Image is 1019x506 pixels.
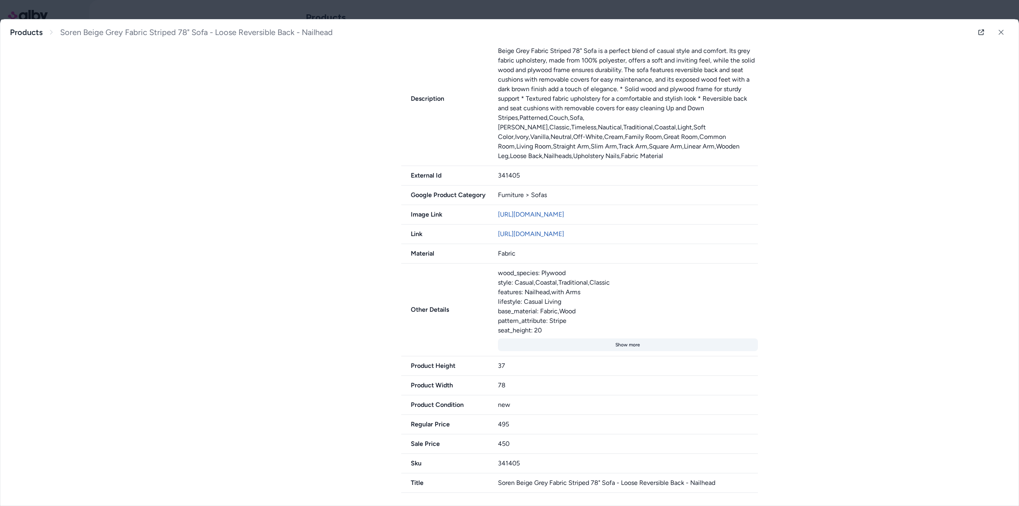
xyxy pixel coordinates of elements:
div: Soren Beige Grey Fabric Striped 78" Sofa - Loose Reversible Back - Nailhead [498,478,758,488]
div: Fabric [498,249,758,258]
div: 341405 [498,459,758,468]
span: Soren Beige Grey Fabric Striped 78" Sofa - Loose Reversible Back - Nailhead [60,27,333,37]
span: Regular Price [401,420,488,429]
div: 450 [498,439,758,449]
a: Products [10,27,43,37]
a: [URL][DOMAIN_NAME] [498,230,564,238]
div: 37 [498,361,758,371]
span: Other Details [401,305,488,315]
span: Description [401,94,488,104]
span: External Id [401,171,488,180]
span: Google Product Category [401,190,488,200]
div: Furniture > Sofas [498,190,758,200]
div: new [498,400,758,410]
div: 495 [498,420,758,429]
span: Sku [401,459,488,468]
span: Material [401,249,488,258]
div: 341405 [498,171,758,180]
span: Product Condition [401,400,488,410]
div: wood_species: Plywood style: Casual,Coastal,Traditional,Classic features: Nailhead,with Arms life... [498,268,758,335]
div: 78 [498,381,758,390]
span: Title [401,478,488,488]
span: Sale Price [401,439,488,449]
nav: breadcrumb [10,27,333,37]
p: Soren Beige Grey Fabric Striped 78" Sofa | Loose Reversible Back | Nailhead The Soren Beige Grey ... [498,37,758,161]
button: Show more [498,338,758,351]
span: Product Width [401,381,488,390]
span: Link [401,229,488,239]
span: Product Height [401,361,488,371]
span: Image Link [401,210,488,219]
a: [URL][DOMAIN_NAME] [498,211,564,218]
